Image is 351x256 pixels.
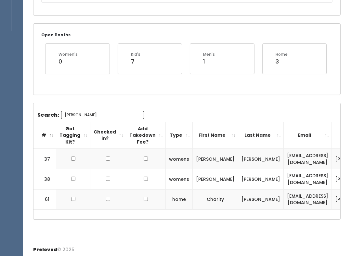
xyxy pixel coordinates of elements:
th: Add Takedown Fee?: activate to sort column ascending [126,122,166,149]
td: 37 [33,149,56,169]
th: Type: activate to sort column ascending [166,122,193,149]
td: 38 [33,169,56,189]
th: First Name: activate to sort column ascending [193,122,238,149]
td: [EMAIL_ADDRESS][DOMAIN_NAME] [284,149,332,169]
th: Checked in?: activate to sort column ascending [90,122,126,149]
div: 1 [203,57,215,66]
div: © 2025 [33,241,74,253]
td: [PERSON_NAME] [238,169,284,189]
small: Open Booths [41,32,71,38]
div: 3 [276,57,288,66]
td: [PERSON_NAME] [193,169,238,189]
div: 7 [131,57,140,66]
div: Women's [58,52,78,57]
td: womens [166,149,193,169]
td: [PERSON_NAME] [238,149,284,169]
div: Men's [203,52,215,57]
div: 0 [58,57,78,66]
td: [EMAIL_ADDRESS][DOMAIN_NAME] [284,189,332,209]
input: Search: [61,111,144,119]
td: [EMAIL_ADDRESS][DOMAIN_NAME] [284,169,332,189]
td: [PERSON_NAME] [238,189,284,209]
td: 61 [33,189,56,209]
th: Last Name: activate to sort column ascending [238,122,284,149]
td: womens [166,169,193,189]
div: Home [276,52,288,57]
td: [PERSON_NAME] [193,149,238,169]
td: Charity [193,189,238,209]
div: Kid's [131,52,140,57]
td: home [166,189,193,209]
th: Got Tagging Kit?: activate to sort column ascending [56,122,90,149]
th: #: activate to sort column descending [33,122,56,149]
span: Preloved [33,246,57,253]
th: Email: activate to sort column ascending [284,122,332,149]
label: Search: [37,111,144,119]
